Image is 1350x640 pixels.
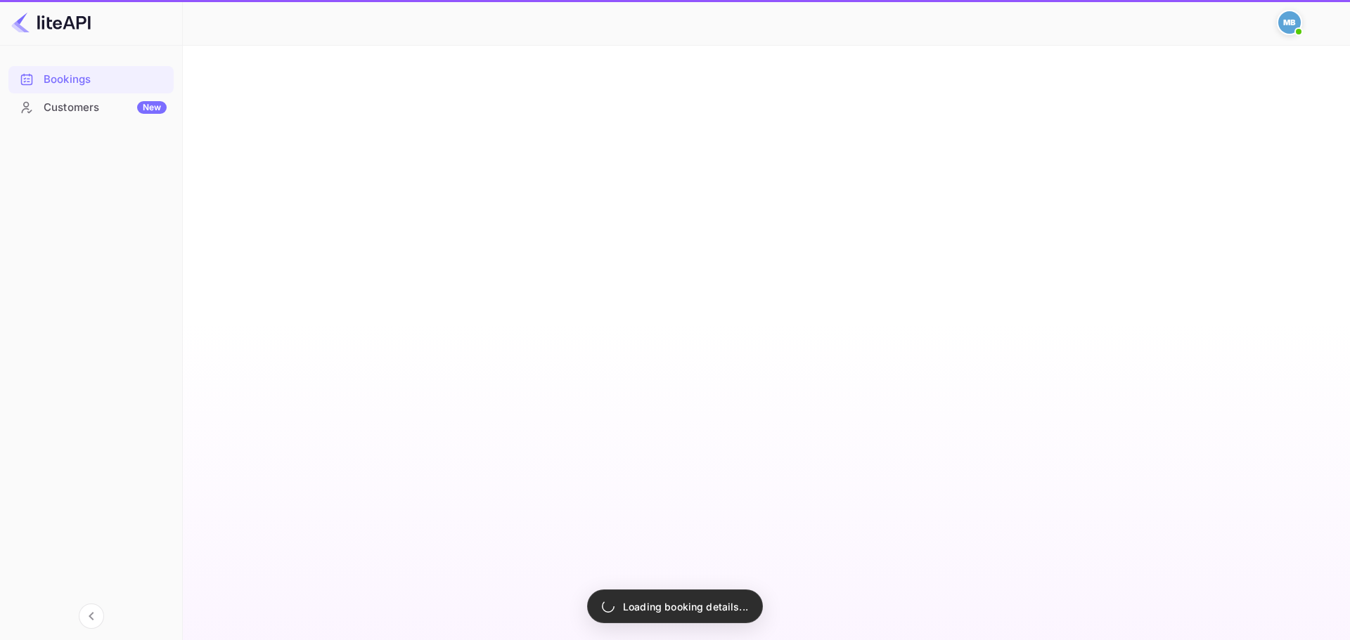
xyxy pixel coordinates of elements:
img: Mohcine Belkhir [1278,11,1301,34]
div: Bookings [8,66,174,93]
div: Customers [44,100,167,116]
a: CustomersNew [8,94,174,120]
div: CustomersNew [8,94,174,122]
p: Loading booking details... [623,599,748,614]
a: Bookings [8,66,174,92]
img: LiteAPI logo [11,11,91,34]
div: New [137,101,167,114]
button: Collapse navigation [79,603,104,629]
div: Bookings [44,72,167,88]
